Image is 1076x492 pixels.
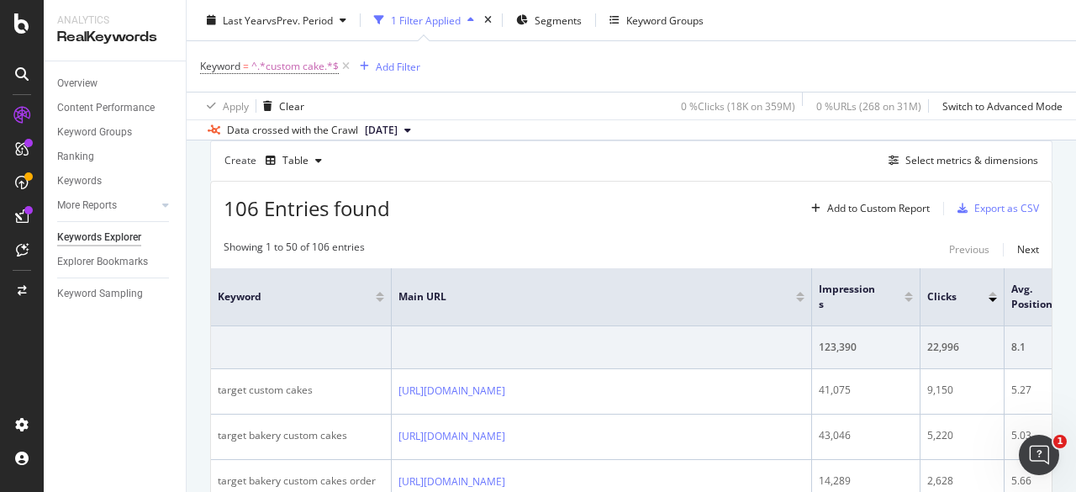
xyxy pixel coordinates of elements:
[57,13,172,28] div: Analytics
[200,7,353,34] button: Last YearvsPrev. Period
[804,195,930,222] button: Add to Custom Report
[927,473,997,489] div: 2,628
[882,151,1038,171] button: Select metrics & dimensions
[224,240,365,260] div: Showing 1 to 50 of 106 entries
[509,7,588,34] button: Segments
[951,195,1039,222] button: Export as CSV
[57,172,102,190] div: Keywords
[1019,435,1059,475] iframe: Intercom live chat
[218,428,384,443] div: target bakery custom cakes
[1011,282,1075,312] span: Avg. Position
[218,383,384,398] div: target custom cakes
[218,289,351,304] span: Keyword
[223,13,266,27] span: Last Year
[256,93,304,119] button: Clear
[376,59,420,73] div: Add Filter
[57,148,174,166] a: Ranking
[279,98,304,113] div: Clear
[224,194,390,222] span: 106 Entries found
[282,156,309,166] div: Table
[218,473,384,489] div: target bakery custom cakes order
[353,56,420,77] button: Add Filter
[358,120,418,140] button: [DATE]
[365,123,398,138] span: 2025 Sep. 15th
[819,473,913,489] div: 14,289
[200,59,240,73] span: Keyword
[391,13,461,27] div: 1 Filter Applied
[57,99,155,117] div: Content Performance
[535,13,582,27] span: Segments
[927,428,997,443] div: 5,220
[1017,240,1039,260] button: Next
[57,148,94,166] div: Ranking
[481,12,495,29] div: times
[266,13,333,27] span: vs Prev. Period
[57,172,174,190] a: Keywords
[57,253,148,271] div: Explorer Bookmarks
[942,98,1063,113] div: Switch to Advanced Mode
[367,7,481,34] button: 1 Filter Applied
[57,28,172,47] div: RealKeywords
[936,93,1063,119] button: Switch to Advanced Mode
[57,229,141,246] div: Keywords Explorer
[974,201,1039,215] div: Export as CSV
[949,240,989,260] button: Previous
[626,13,704,27] div: Keyword Groups
[57,197,117,214] div: More Reports
[603,7,710,34] button: Keyword Groups
[57,99,174,117] a: Content Performance
[819,282,879,312] span: Impressions
[227,123,358,138] div: Data crossed with the Crawl
[819,428,913,443] div: 43,046
[57,229,174,246] a: Keywords Explorer
[251,55,339,78] span: ^.*custom cake.*$
[927,383,997,398] div: 9,150
[243,59,249,73] span: =
[905,153,1038,167] div: Select metrics & dimensions
[819,340,913,355] div: 123,390
[57,124,174,141] a: Keyword Groups
[57,124,132,141] div: Keyword Groups
[398,289,771,304] span: Main URL
[927,289,963,304] span: Clicks
[1017,242,1039,257] div: Next
[398,383,505,399] a: [URL][DOMAIN_NAME]
[57,75,98,93] div: Overview
[259,147,329,174] button: Table
[200,93,249,119] button: Apply
[57,285,143,303] div: Keyword Sampling
[57,197,157,214] a: More Reports
[927,340,997,355] div: 22,996
[398,473,505,490] a: [URL][DOMAIN_NAME]
[57,75,174,93] a: Overview
[827,204,930,214] div: Add to Custom Report
[949,242,989,257] div: Previous
[681,98,795,113] div: 0 % Clicks ( 18K on 359M )
[819,383,913,398] div: 41,075
[57,253,174,271] a: Explorer Bookmarks
[816,98,921,113] div: 0 % URLs ( 268 on 31M )
[223,98,249,113] div: Apply
[398,428,505,445] a: [URL][DOMAIN_NAME]
[224,147,329,174] div: Create
[1053,435,1067,448] span: 1
[57,285,174,303] a: Keyword Sampling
